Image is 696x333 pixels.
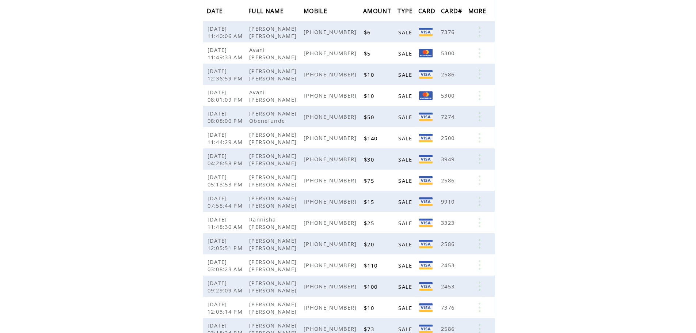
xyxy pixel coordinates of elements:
span: $6 [364,29,373,36]
span: FULL NAME [248,5,286,19]
span: 2586 [441,71,456,78]
img: Visa [419,303,433,312]
span: SALE [398,283,414,290]
img: Mastercard [419,49,433,57]
img: Visa [419,197,433,206]
span: [PERSON_NAME] [PERSON_NAME] [249,279,298,294]
span: [DATE] 11:40:06 AM [208,25,245,39]
a: CARD# [441,8,464,13]
span: 2586 [441,325,456,332]
img: Visa [419,219,433,227]
span: $5 [364,50,373,57]
span: 5300 [441,49,456,57]
span: $10 [364,92,376,99]
span: SALE [398,71,414,78]
span: SALE [398,113,414,121]
span: [PERSON_NAME] [PERSON_NAME] [249,152,298,167]
span: TYPE [398,5,415,19]
img: Mastercard [419,91,433,100]
span: Avani [PERSON_NAME] [249,88,298,103]
span: $75 [364,177,376,184]
span: $50 [364,113,376,121]
img: Visa [419,282,433,291]
span: [PHONE_NUMBER] [304,325,359,332]
span: [PERSON_NAME] [PERSON_NAME] [249,300,298,315]
span: [DATE] 11:48:30 AM [208,216,245,230]
span: [DATE] 11:44:29 AM [208,131,245,145]
img: Visa [419,134,433,142]
span: [DATE] 03:08:23 AM [208,258,245,273]
span: SALE [398,50,414,57]
span: [PERSON_NAME] Obenefunde [249,110,297,124]
span: [PERSON_NAME] [PERSON_NAME] [249,25,298,39]
span: 7274 [441,113,456,120]
span: $110 [364,262,379,269]
span: CARD [418,5,437,19]
span: [PHONE_NUMBER] [304,49,359,57]
span: [PHONE_NUMBER] [304,134,359,141]
span: [PERSON_NAME] [PERSON_NAME] [249,194,298,209]
span: Avani [PERSON_NAME] [249,46,298,61]
span: SALE [398,325,414,333]
span: [PHONE_NUMBER] [304,219,359,226]
span: [DATE] 12:05:51 PM [208,237,245,251]
span: $30 [364,156,376,163]
img: Visa [419,28,433,36]
span: [PERSON_NAME] [PERSON_NAME] [249,131,298,145]
span: [PHONE_NUMBER] [304,261,359,269]
span: [PHONE_NUMBER] [304,304,359,311]
span: DATE [207,5,225,19]
span: [PERSON_NAME] [PERSON_NAME] [249,67,298,82]
span: SALE [398,219,414,227]
a: MOBILE [304,8,329,13]
span: MOBILE [304,5,329,19]
span: [DATE] 12:03:14 PM [208,300,245,315]
span: [DATE] 07:58:44 PM [208,194,245,209]
span: [PHONE_NUMBER] [304,177,359,184]
a: CARD [418,8,437,13]
span: 3949 [441,155,456,163]
span: [PHONE_NUMBER] [304,283,359,290]
span: CARD# [441,5,464,19]
span: [PHONE_NUMBER] [304,113,359,120]
span: 2500 [441,134,456,141]
span: [PHONE_NUMBER] [304,240,359,247]
span: [PHONE_NUMBER] [304,71,359,78]
span: SALE [398,198,414,205]
img: Visa [419,155,433,163]
span: MORE [468,5,488,19]
span: SALE [398,304,414,311]
span: 2586 [441,177,456,184]
img: Visa [419,176,433,185]
span: SALE [398,177,414,184]
span: $25 [364,219,376,227]
img: Visa [419,261,433,269]
span: $140 [364,135,379,142]
span: [PHONE_NUMBER] [304,92,359,99]
span: [DATE] 08:01:09 PM [208,88,245,103]
span: SALE [398,29,414,36]
span: [DATE] 05:13:53 PM [208,173,245,188]
a: TYPE [398,8,415,13]
span: SALE [398,241,414,248]
span: [PHONE_NUMBER] [304,155,359,163]
span: SALE [398,262,414,269]
span: [PHONE_NUMBER] [304,198,359,205]
span: 2586 [441,240,456,247]
span: [PHONE_NUMBER] [304,28,359,35]
span: [DATE] 04:26:58 PM [208,152,245,167]
span: 7376 [441,304,456,311]
span: 9910 [441,198,456,205]
span: SALE [398,156,414,163]
span: [PERSON_NAME] [PERSON_NAME] [249,258,298,273]
span: [DATE] 09:29:09 AM [208,279,245,294]
span: SALE [398,135,414,142]
span: $10 [364,71,376,78]
span: 5300 [441,92,456,99]
span: [DATE] 11:49:33 AM [208,46,245,61]
a: DATE [207,8,225,13]
span: Rannisha [PERSON_NAME] [249,216,298,230]
span: 2453 [441,261,456,269]
a: FULL NAME [248,8,286,13]
span: $100 [364,283,379,290]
